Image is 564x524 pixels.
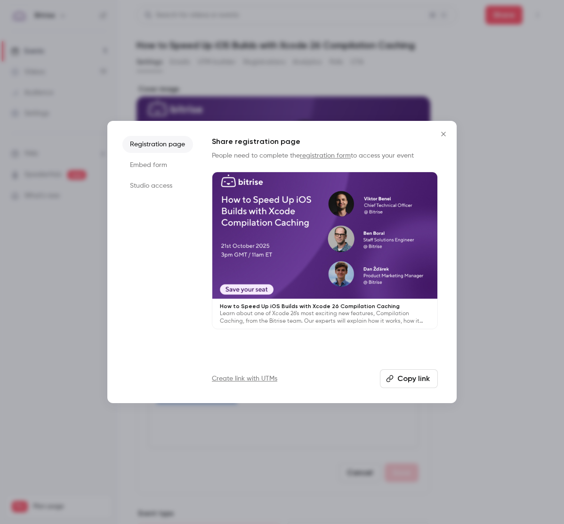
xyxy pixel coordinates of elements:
[212,172,438,329] a: How to Speed Up iOS Builds with Xcode 26 Compilation CachingLearn about one of Xcode 26’s most ex...
[220,302,430,310] p: How to Speed Up iOS Builds with Xcode 26 Compilation Caching
[122,157,193,174] li: Embed form
[122,177,193,194] li: Studio access
[434,125,453,143] button: Close
[122,136,193,153] li: Registration page
[212,374,277,383] a: Create link with UTMs
[300,152,351,159] a: registration form
[212,151,438,160] p: People need to complete the to access your event
[380,369,438,388] button: Copy link
[220,310,430,325] p: Learn about one of Xcode 26’s most exciting new features, Compilation Caching, from the Bitrise t...
[212,136,438,147] h1: Share registration page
